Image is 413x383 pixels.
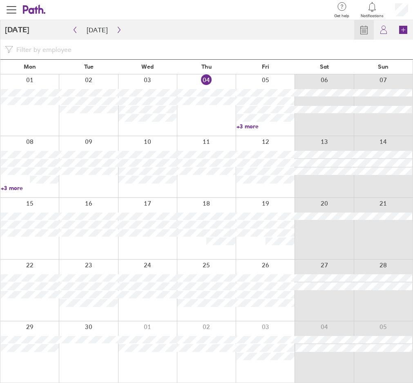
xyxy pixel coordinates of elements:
[84,63,94,70] span: Tue
[237,123,295,130] a: +3 more
[361,13,384,18] span: Notifications
[1,184,59,192] a: +3 more
[13,42,408,57] input: Filter by employee
[24,63,36,70] span: Mon
[320,63,329,70] span: Sat
[201,63,212,70] span: Thu
[141,63,154,70] span: Wed
[378,63,388,70] span: Sun
[361,1,384,18] a: Notifications
[80,23,114,36] button: [DATE]
[334,13,349,18] span: Get help
[262,63,269,70] span: Fri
